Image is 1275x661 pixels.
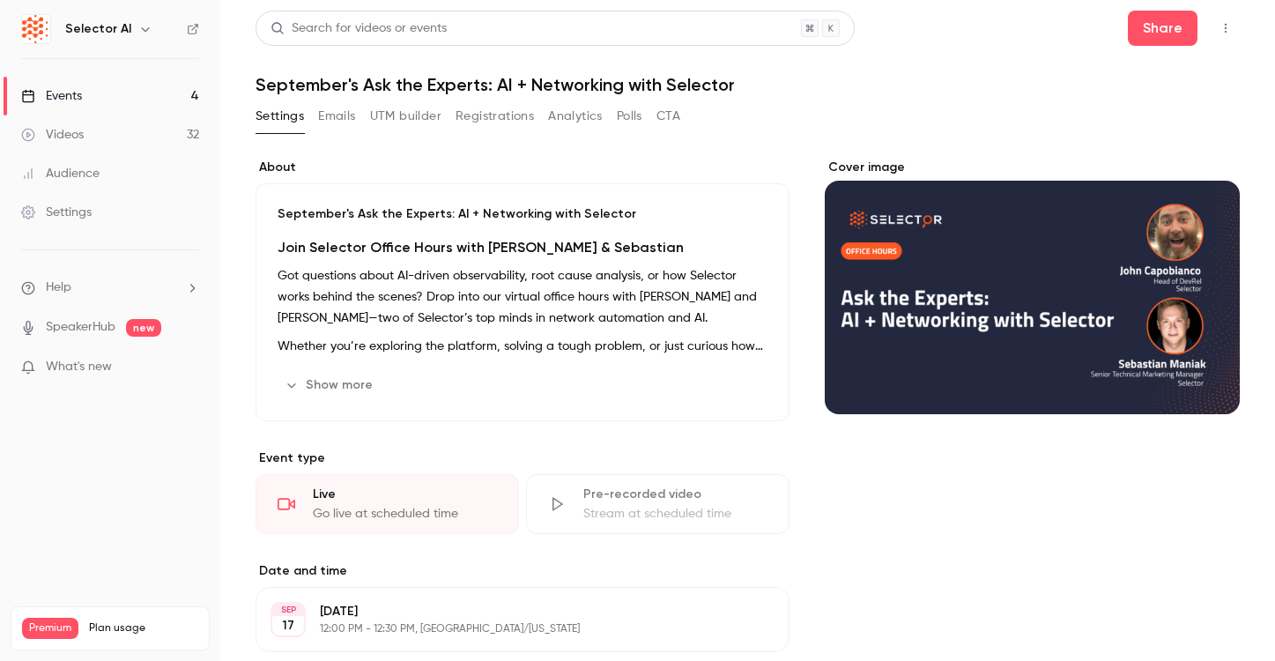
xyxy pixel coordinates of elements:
[272,604,304,616] div: SEP
[526,474,789,534] div: Pre-recorded videoStream at scheduled time
[1128,11,1197,46] button: Share
[278,336,767,357] p: Whether you’re exploring the platform, solving a tough problem, or just curious how the magic hap...
[46,318,115,337] a: SpeakerHub
[89,621,198,635] span: Plan usage
[320,622,696,636] p: 12:00 PM - 12:30 PM, [GEOGRAPHIC_DATA]/[US_STATE]
[370,102,441,130] button: UTM builder
[22,618,78,639] span: Premium
[21,87,82,105] div: Events
[256,102,304,130] button: Settings
[825,159,1240,414] section: Cover image
[46,279,71,297] span: Help
[313,486,497,503] div: Live
[278,371,383,399] button: Show more
[256,474,519,534] div: LiveGo live at scheduled time
[278,205,767,223] p: September's Ask the Experts: AI + Networking with Selector
[178,360,199,375] iframe: Noticeable Trigger
[256,562,789,580] label: Date and time
[21,279,199,297] li: help-dropdown-opener
[583,486,767,503] div: Pre-recorded video
[617,102,642,130] button: Polls
[825,159,1240,176] label: Cover image
[313,505,497,523] div: Go live at scheduled time
[46,358,112,376] span: What's new
[278,239,684,256] strong: Join Selector Office Hours with [PERSON_NAME] & Sebastian
[456,102,534,130] button: Registrations
[320,603,696,620] p: [DATE]
[126,319,161,337] span: new
[21,126,84,144] div: Videos
[21,165,100,182] div: Audience
[256,159,789,176] label: About
[282,617,294,635] p: 17
[548,102,603,130] button: Analytics
[271,19,447,38] div: Search for videos or events
[21,204,92,221] div: Settings
[278,265,767,329] p: Got questions about AI-driven observability, root cause analysis, or how Selector works behind th...
[256,449,789,467] p: Event type
[65,20,131,38] h6: Selector AI
[656,102,680,130] button: CTA
[256,74,1240,95] h1: September's Ask the Experts: AI + Networking with Selector
[318,102,355,130] button: Emails
[583,505,767,523] div: Stream at scheduled time
[22,15,50,43] img: Selector AI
